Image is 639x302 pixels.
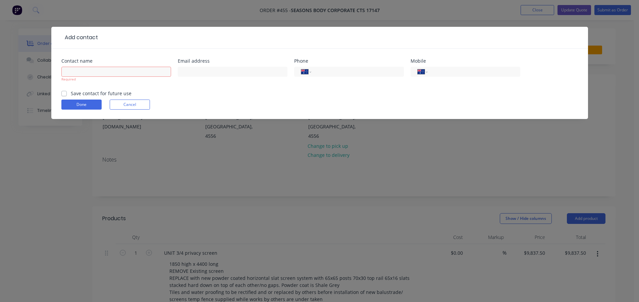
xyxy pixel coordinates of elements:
[61,77,171,82] div: Required
[71,90,131,97] label: Save contact for future use
[178,59,287,63] div: Email address
[61,34,98,42] div: Add contact
[294,59,404,63] div: Phone
[61,100,102,110] button: Done
[61,59,171,63] div: Contact name
[110,100,150,110] button: Cancel
[411,59,520,63] div: Mobile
